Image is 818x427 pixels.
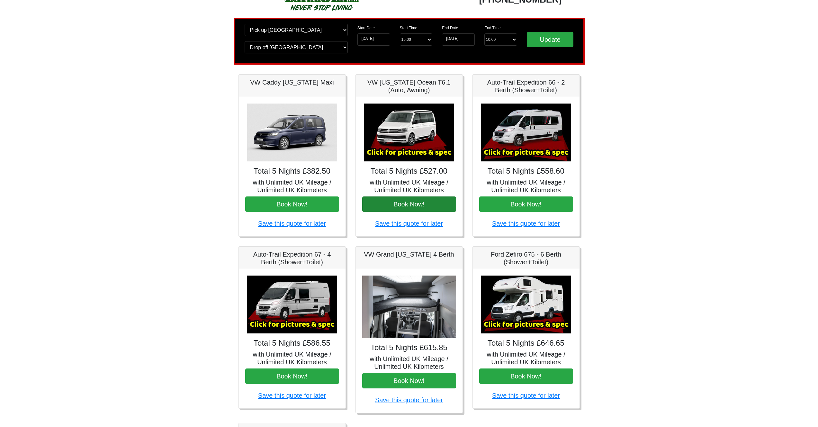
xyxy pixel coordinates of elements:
[362,343,456,352] h4: Total 5 Nights £615.85
[362,355,456,370] h5: with Unlimited UK Mileage / Unlimited UK Kilometers
[484,25,501,31] label: End Time
[362,196,456,212] button: Book Now!
[400,25,418,31] label: Start Time
[492,220,560,227] a: Save this quote for later
[245,78,339,86] h5: VW Caddy [US_STATE] Maxi
[362,276,456,338] img: VW Grand California 4 Berth
[479,196,573,212] button: Book Now!
[245,250,339,266] h5: Auto-Trail Expedition 67 - 4 Berth (Shower+Toilet)
[442,25,458,31] label: End Date
[479,368,573,384] button: Book Now!
[247,276,337,333] img: Auto-Trail Expedition 67 - 4 Berth (Shower+Toilet)
[527,32,574,47] input: Update
[492,392,560,399] a: Save this quote for later
[375,396,443,404] a: Save this quote for later
[258,220,326,227] a: Save this quote for later
[479,178,573,194] h5: with Unlimited UK Mileage / Unlimited UK Kilometers
[481,276,571,333] img: Ford Zefiro 675 - 6 Berth (Shower+Toilet)
[245,196,339,212] button: Book Now!
[362,78,456,94] h5: VW [US_STATE] Ocean T6.1 (Auto, Awning)
[479,78,573,94] h5: Auto-Trail Expedition 66 - 2 Berth (Shower+Toilet)
[245,167,339,176] h4: Total 5 Nights £382.50
[481,104,571,161] img: Auto-Trail Expedition 66 - 2 Berth (Shower+Toilet)
[245,339,339,348] h4: Total 5 Nights £586.55
[258,392,326,399] a: Save this quote for later
[479,339,573,348] h4: Total 5 Nights £646.65
[245,368,339,384] button: Book Now!
[364,104,454,161] img: VW California Ocean T6.1 (Auto, Awning)
[362,167,456,176] h4: Total 5 Nights £527.00
[357,33,390,46] input: Start Date
[247,104,337,161] img: VW Caddy California Maxi
[362,250,456,258] h5: VW Grand [US_STATE] 4 Berth
[479,167,573,176] h4: Total 5 Nights £558.60
[362,373,456,388] button: Book Now!
[442,33,475,46] input: Return Date
[245,178,339,194] h5: with Unlimited UK Mileage / Unlimited UK Kilometers
[245,350,339,366] h5: with Unlimited UK Mileage / Unlimited UK Kilometers
[479,350,573,366] h5: with Unlimited UK Mileage / Unlimited UK Kilometers
[362,178,456,194] h5: with Unlimited UK Mileage / Unlimited UK Kilometers
[375,220,443,227] a: Save this quote for later
[357,25,375,31] label: Start Date
[479,250,573,266] h5: Ford Zefiro 675 - 6 Berth (Shower+Toilet)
